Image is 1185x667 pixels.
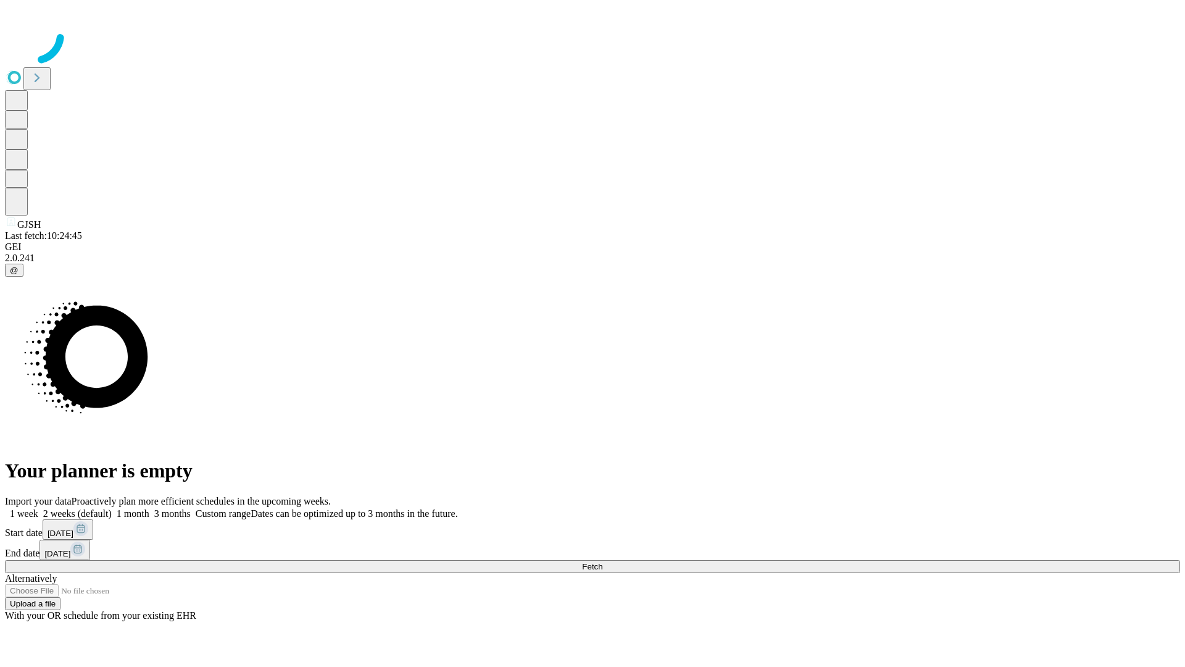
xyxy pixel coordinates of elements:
[17,219,41,230] span: GJSH
[10,266,19,275] span: @
[5,253,1180,264] div: 2.0.241
[44,549,70,558] span: [DATE]
[251,508,457,519] span: Dates can be optimized up to 3 months in the future.
[117,508,149,519] span: 1 month
[39,540,90,560] button: [DATE]
[43,508,112,519] span: 2 weeks (default)
[5,264,23,277] button: @
[72,496,331,506] span: Proactively plan more efficient schedules in the upcoming weeks.
[5,610,196,621] span: With your OR schedule from your existing EHR
[5,496,72,506] span: Import your data
[10,508,38,519] span: 1 week
[5,459,1180,482] h1: Your planner is empty
[43,519,93,540] button: [DATE]
[5,540,1180,560] div: End date
[196,508,251,519] span: Custom range
[5,241,1180,253] div: GEI
[5,573,57,584] span: Alternatively
[154,508,191,519] span: 3 months
[5,230,82,241] span: Last fetch: 10:24:45
[5,560,1180,573] button: Fetch
[5,519,1180,540] div: Start date
[5,597,60,610] button: Upload a file
[582,562,602,571] span: Fetch
[48,529,73,538] span: [DATE]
